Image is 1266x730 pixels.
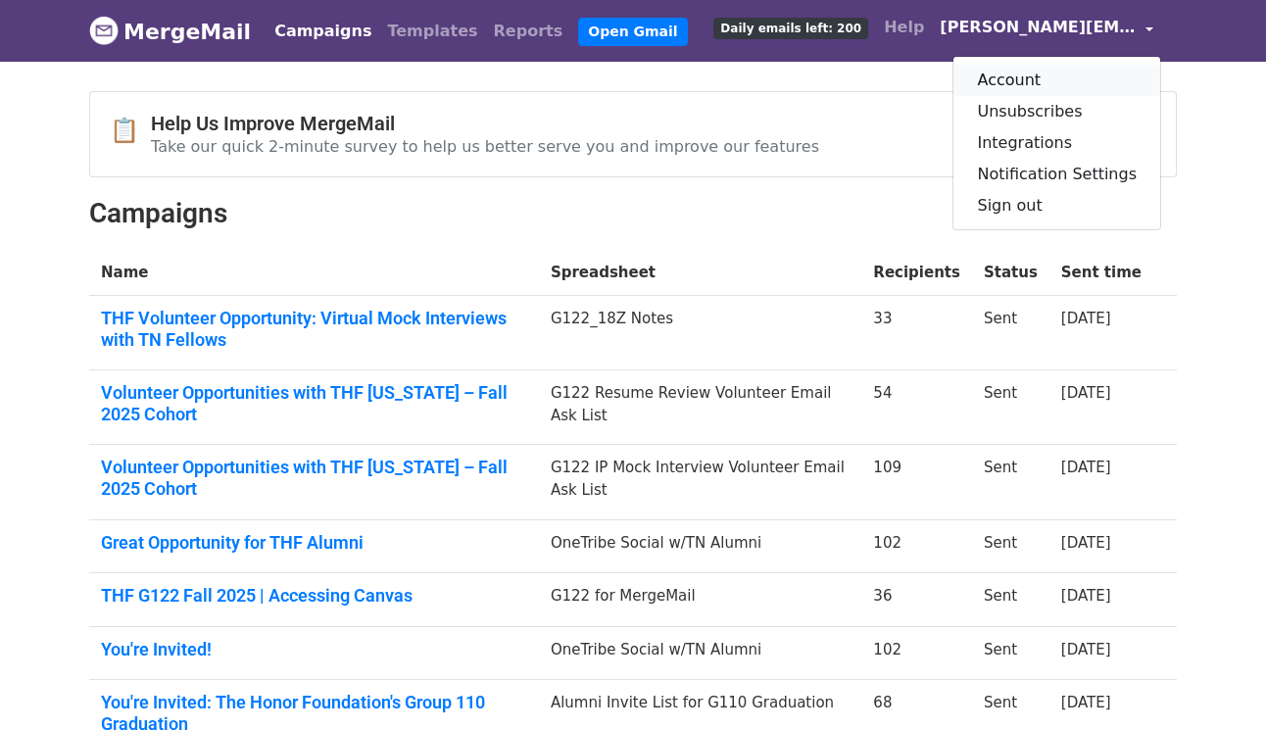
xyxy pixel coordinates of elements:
td: Sent [972,626,1049,680]
iframe: Chat Widget [1168,636,1266,730]
a: [DATE] [1061,587,1111,605]
a: Great Opportunity for THF Alumni [101,532,527,554]
a: Templates [379,12,485,51]
th: Sent time [1049,250,1153,296]
a: Reports [486,12,571,51]
td: G122 for MergeMail [539,573,861,627]
span: [PERSON_NAME][EMAIL_ADDRESS][DOMAIN_NAME] [940,16,1136,39]
a: [DATE] [1061,384,1111,402]
td: 102 [861,519,972,573]
a: [DATE] [1061,310,1111,327]
a: Notification Settings [953,159,1160,190]
span: Daily emails left: 200 [713,18,868,39]
td: G122 Resume Review Volunteer Email Ask List [539,370,861,445]
p: Take our quick 2-minute survey to help us better serve you and improve our features [151,136,819,157]
td: 102 [861,626,972,680]
th: Spreadsheet [539,250,861,296]
h2: Campaigns [89,197,1177,230]
span: 📋 [110,117,151,145]
td: 109 [861,445,972,519]
td: 36 [861,573,972,627]
th: Name [89,250,539,296]
td: Sent [972,573,1049,627]
a: THF G122 Fall 2025 | Accessing Canvas [101,585,527,607]
td: Sent [972,445,1049,519]
td: Sent [972,519,1049,573]
td: OneTribe Social w/TN Alumni [539,626,861,680]
a: [DATE] [1061,694,1111,711]
td: 33 [861,296,972,370]
a: MergeMail [89,11,251,52]
a: Unsubscribes [953,96,1160,127]
td: G122 IP Mock Interview Volunteer Email Ask List [539,445,861,519]
a: Campaigns [267,12,379,51]
a: Integrations [953,127,1160,159]
a: [DATE] [1061,534,1111,552]
a: Volunteer Opportunities with THF [US_STATE] – Fall 2025 Cohort [101,457,527,499]
h4: Help Us Improve MergeMail [151,112,819,135]
a: [DATE] [1061,459,1111,476]
td: Sent [972,370,1049,445]
td: G122_18Z Notes [539,296,861,370]
a: You're Invited! [101,639,527,660]
a: Sign out [953,190,1160,221]
td: 54 [861,370,972,445]
a: [PERSON_NAME][EMAIL_ADDRESS][DOMAIN_NAME] [932,8,1161,54]
img: MergeMail logo [89,16,119,45]
a: Volunteer Opportunities with THF [US_STATE] – Fall 2025 Cohort [101,382,527,424]
a: Help [876,8,932,47]
th: Status [972,250,1049,296]
a: Open Gmail [578,18,687,46]
td: Sent [972,296,1049,370]
div: [PERSON_NAME][EMAIL_ADDRESS][DOMAIN_NAME] [952,56,1161,230]
a: THF Volunteer Opportunity: Virtual Mock Interviews with TN Fellows [101,308,527,350]
a: Daily emails left: 200 [706,8,876,47]
a: Account [953,65,1160,96]
td: OneTribe Social w/TN Alumni [539,519,861,573]
a: [DATE] [1061,641,1111,658]
th: Recipients [861,250,972,296]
